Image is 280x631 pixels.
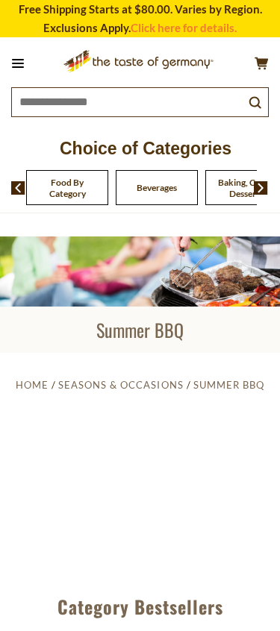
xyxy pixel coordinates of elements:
[193,379,264,391] a: Summer BBQ
[11,181,25,195] img: previous arrow
[58,379,183,391] a: Seasons & Occasions
[16,379,49,391] a: Home
[137,182,177,193] a: Beverages
[8,574,272,631] div: Category Bestsellers
[214,177,279,199] a: Baking, Cakes, Desserts
[11,134,280,163] p: Choice of Categories
[131,21,237,34] a: Click here for details.
[34,177,100,199] a: Food By Category
[254,181,268,195] img: next arrow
